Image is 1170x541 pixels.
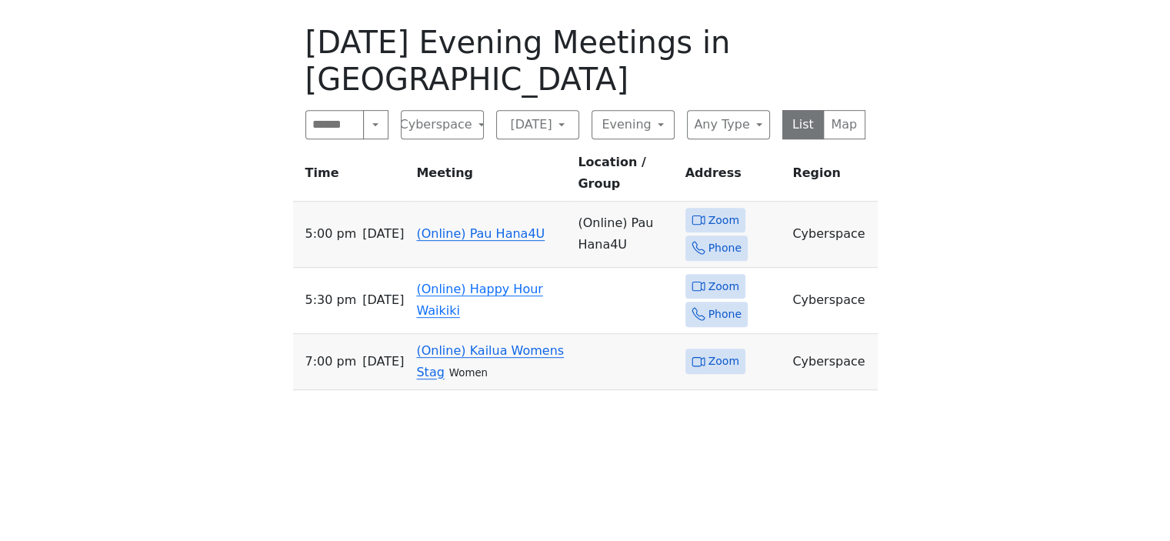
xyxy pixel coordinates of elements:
td: Cyberspace [786,268,877,334]
a: (Online) Pau Hana4U [416,226,545,241]
small: Women [449,367,488,379]
span: 5:00 PM [305,223,357,245]
span: Phone [708,305,742,324]
a: (Online) Happy Hour Waikiki [416,282,542,318]
th: Meeting [410,152,572,202]
a: (Online) Kailua Womens Stag [416,343,564,379]
button: Evening [592,110,675,139]
span: [DATE] [362,289,404,311]
span: Zoom [708,211,739,230]
span: 7:00 PM [305,351,357,372]
button: Map [823,110,865,139]
span: [DATE] [362,351,404,372]
h1: [DATE] Evening Meetings in [GEOGRAPHIC_DATA] [305,24,865,98]
button: Cyberspace [401,110,484,139]
button: List [782,110,825,139]
span: [DATE] [362,223,404,245]
input: Search [305,110,365,139]
button: Any Type [687,110,770,139]
button: [DATE] [496,110,579,139]
span: Phone [708,239,742,258]
button: Search [363,110,388,139]
td: Cyberspace [786,202,877,268]
span: Zoom [708,277,739,296]
th: Time [293,152,411,202]
td: (Online) Pau Hana4U [572,202,678,268]
span: Zoom [708,352,739,371]
span: 5:30 PM [305,289,357,311]
td: Cyberspace [786,334,877,390]
th: Address [679,152,787,202]
th: Region [786,152,877,202]
th: Location / Group [572,152,678,202]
